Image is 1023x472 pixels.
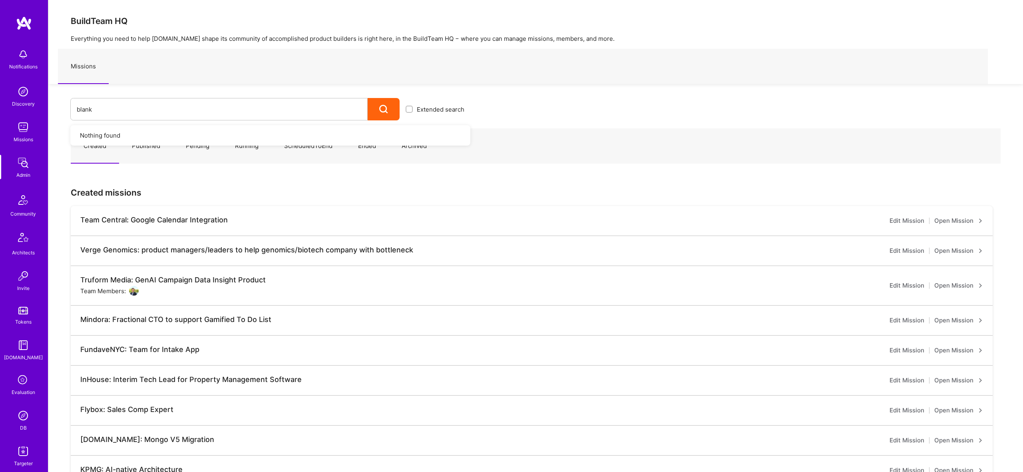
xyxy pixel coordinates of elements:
[15,119,31,135] img: teamwork
[345,129,389,164] a: Ended
[934,216,983,226] a: Open Mission
[934,316,983,325] a: Open Mission
[80,216,228,224] div: Team Central: Google Calendar Integration
[80,276,266,284] div: Truform Media: GenAI Campaign Data Insight Product
[4,353,43,362] div: [DOMAIN_NAME]
[978,318,983,323] i: icon ArrowRight
[14,135,33,144] div: Missions
[14,229,33,248] img: Architects
[9,62,38,71] div: Notifications
[978,283,983,288] i: icon ArrowRight
[12,248,35,257] div: Architects
[80,435,214,444] div: [DOMAIN_NAME]: Mongo V5 Migration
[58,49,109,84] a: Missions
[15,155,31,171] img: admin teamwork
[16,171,30,179] div: Admin
[15,337,31,353] img: guide book
[890,281,924,290] a: Edit Mission
[15,268,31,284] img: Invite
[978,218,983,223] i: icon ArrowRight
[14,459,33,468] div: Targeter
[71,34,1001,43] p: Everything you need to help [DOMAIN_NAME] shape its community of accomplished product builders is...
[934,376,983,385] a: Open Mission
[222,129,271,164] a: Running
[978,438,983,443] i: icon ArrowRight
[71,16,1001,26] h3: BuildTeam HQ
[934,346,983,355] a: Open Mission
[978,378,983,383] i: icon ArrowRight
[12,388,35,396] div: Evaluation
[417,105,464,114] span: Extended search
[12,100,35,108] div: Discovery
[16,373,31,388] i: icon SelectionTeam
[173,129,222,164] a: Pending
[890,216,924,226] a: Edit Mission
[271,129,345,164] a: ScheduledToEnd
[20,424,27,432] div: DB
[890,376,924,385] a: Edit Mission
[379,105,388,114] i: icon Search
[119,129,173,164] a: Published
[80,315,271,324] div: Mindora: Fractional CTO to support Gamified To Do List
[15,443,31,459] img: Skill Targeter
[129,286,139,296] img: User Avatar
[80,345,199,354] div: FundaveNYC: Team for Intake App
[71,129,119,164] a: Created
[934,406,983,415] a: Open Mission
[890,346,924,355] a: Edit Mission
[978,248,983,253] i: icon ArrowRight
[890,246,924,256] a: Edit Mission
[890,436,924,445] a: Edit Mission
[77,99,361,120] input: What type of mission are you looking for?
[934,246,983,256] a: Open Mission
[934,436,983,445] a: Open Mission
[10,210,36,218] div: Community
[16,16,32,30] img: logo
[890,406,924,415] a: Edit Mission
[17,284,30,292] div: Invite
[890,316,924,325] a: Edit Mission
[80,246,413,254] div: Verge Genomics: product managers/leaders to help genomics/biotech company with bottleneck
[934,281,983,290] a: Open Mission
[70,125,470,146] div: Nothing found
[80,375,302,384] div: InHouse: Interim Tech Lead for Property Management Software
[15,408,31,424] img: Admin Search
[978,408,983,413] i: icon ArrowRight
[71,188,1001,198] h3: Created missions
[15,84,31,100] img: discovery
[15,318,32,326] div: Tokens
[389,129,440,164] a: Archived
[80,286,139,296] div: Team Members:
[80,405,173,414] div: Flybox: Sales Comp Expert
[15,46,31,62] img: bell
[14,190,33,210] img: Community
[978,348,983,353] i: icon ArrowRight
[18,307,28,314] img: tokens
